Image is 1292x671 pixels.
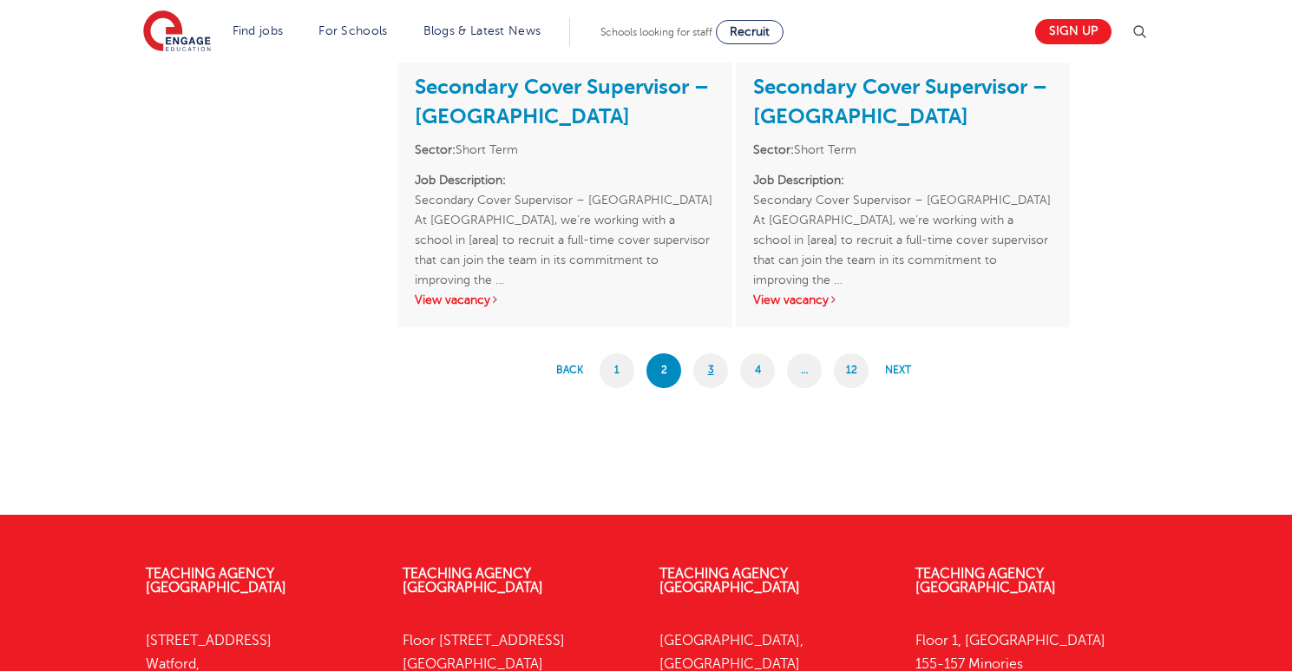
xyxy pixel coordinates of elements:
[552,353,587,388] a: Back
[600,26,712,38] span: Schools looking for staff
[730,25,770,38] span: Recruit
[415,170,714,270] p: Secondary Cover Supervisor – [GEOGRAPHIC_DATA] At [GEOGRAPHIC_DATA], we’re working with a school ...
[753,75,1047,128] a: Secondary Cover Supervisor – [GEOGRAPHIC_DATA]
[415,140,714,160] li: Short Term
[233,24,284,37] a: Find jobs
[753,174,844,187] strong: Job Description:
[740,353,775,388] a: 4
[318,24,387,37] a: For Schools
[415,75,709,128] a: Secondary Cover Supervisor – [GEOGRAPHIC_DATA]
[646,353,681,388] span: 2
[143,10,211,54] img: Engage Education
[753,143,794,156] strong: Sector:
[753,140,1053,160] li: Short Term
[1035,19,1112,44] a: Sign up
[915,566,1056,595] a: Teaching Agency [GEOGRAPHIC_DATA]
[693,353,728,388] a: 3
[881,353,915,388] a: Next
[834,353,869,388] a: 12
[753,293,838,306] a: View vacancy
[600,353,634,388] a: 1
[716,20,784,44] a: Recruit
[753,170,1053,270] p: Secondary Cover Supervisor – [GEOGRAPHIC_DATA] At [GEOGRAPHIC_DATA], we’re working with a school ...
[415,293,500,306] a: View vacancy
[787,353,822,388] span: …
[659,566,800,595] a: Teaching Agency [GEOGRAPHIC_DATA]
[423,24,541,37] a: Blogs & Latest News
[146,566,286,595] a: Teaching Agency [GEOGRAPHIC_DATA]
[415,174,506,187] strong: Job Description:
[415,143,456,156] strong: Sector:
[403,566,543,595] a: Teaching Agency [GEOGRAPHIC_DATA]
